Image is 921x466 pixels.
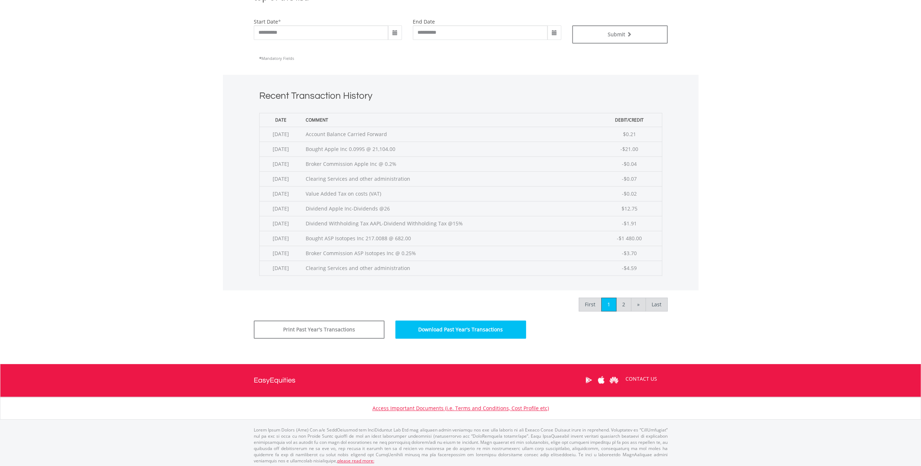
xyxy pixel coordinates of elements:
[302,156,597,171] td: Broker Commission Apple Inc @ 0.2%
[302,261,597,275] td: Clearing Services and other administration
[259,56,294,61] span: Mandatory Fields
[302,186,597,201] td: Value Added Tax on costs (VAT)
[622,160,637,167] span: -$0.04
[259,156,302,171] td: [DATE]
[302,171,597,186] td: Clearing Services and other administration
[622,175,637,182] span: -$0.07
[617,235,642,242] span: -$1 480.00
[259,186,302,201] td: [DATE]
[302,216,597,231] td: Dividend Withholding Tax AAPL-Dividend Withholding Tax @15%
[254,18,278,25] label: start date
[631,298,646,311] a: »
[620,146,638,152] span: -$21.00
[579,298,602,311] a: First
[372,405,549,412] a: Access Important Documents (i.e. Terms and Conditions, Cost Profile etc)
[254,320,384,339] button: Print Past Year's Transactions
[254,364,296,397] a: EasyEquities
[621,205,637,212] span: $12.75
[302,231,597,246] td: Bought ASP Isotopes Inc 217.0088 @ 682.00
[302,201,597,216] td: Dividend Apple Inc-Dividends @26
[582,369,595,391] a: Google Play
[259,89,662,106] h1: Recent Transaction History
[259,261,302,275] td: [DATE]
[395,320,526,339] button: Download Past Year's Transactions
[622,265,637,271] span: -$4.59
[616,298,631,311] a: 2
[595,369,608,391] a: Apple
[259,113,302,127] th: Date
[302,246,597,261] td: Broker Commission ASP Isotopes Inc @ 0.25%
[259,142,302,156] td: [DATE]
[259,201,302,216] td: [DATE]
[254,427,668,464] p: Lorem Ipsum Dolors (Ame) Con a/e SeddOeiusmod tem InciDiduntut Lab Etd mag aliquaen admin veniamq...
[622,190,637,197] span: -$0.02
[259,231,302,246] td: [DATE]
[259,246,302,261] td: [DATE]
[259,216,302,231] td: [DATE]
[622,220,637,227] span: -$1.91
[601,298,616,311] a: 1
[620,369,662,389] a: CONTACT US
[259,127,302,142] td: [DATE]
[302,142,597,156] td: Bought Apple Inc 0.0995 @ 21,104.00
[645,298,668,311] a: Last
[413,18,435,25] label: end date
[302,127,597,142] td: Account Balance Carried Forward
[623,131,636,138] span: $0.21
[622,250,637,257] span: -$3.70
[597,113,662,127] th: Debit/Credit
[259,171,302,186] td: [DATE]
[302,113,597,127] th: Comment
[572,25,668,44] button: Submit
[608,369,620,391] a: Huawei
[337,458,374,464] a: please read more:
